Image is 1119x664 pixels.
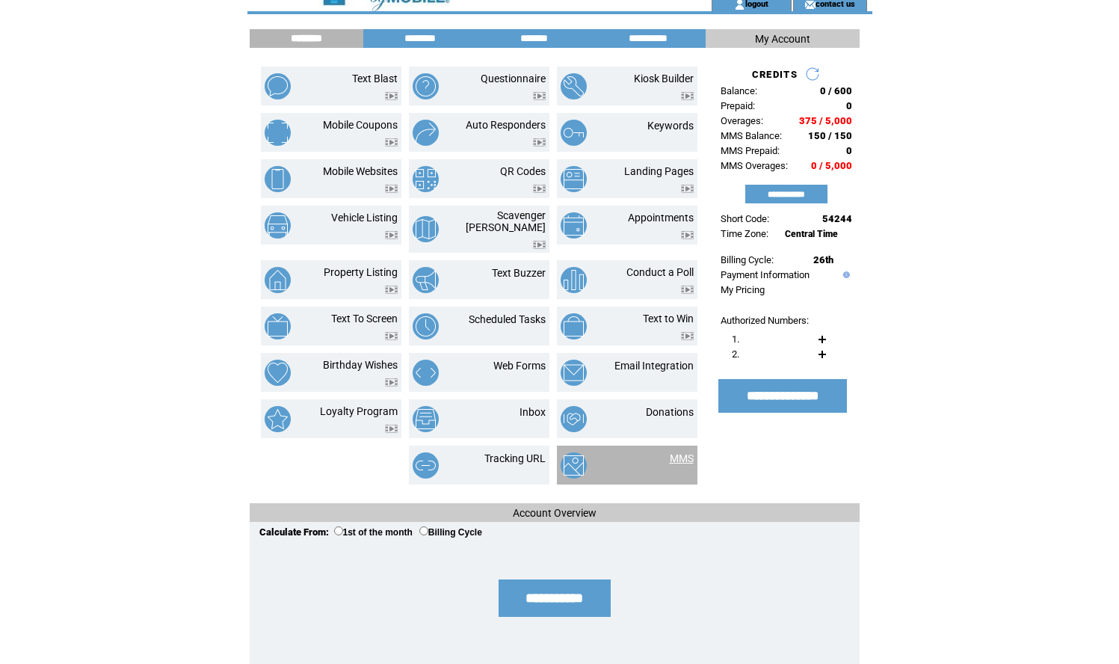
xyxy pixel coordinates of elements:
a: Vehicle Listing [331,212,398,224]
span: Short Code: [721,213,769,224]
a: Questionnaire [481,73,546,84]
img: conduct-a-poll.png [561,267,587,293]
img: video.png [681,332,694,340]
img: text-to-win.png [561,313,587,339]
a: Loyalty Program [320,405,398,417]
span: MMS Overages: [721,160,788,171]
img: video.png [385,138,398,147]
img: video.png [681,231,694,239]
a: Conduct a Poll [626,266,694,278]
img: video.png [533,241,546,249]
img: video.png [385,425,398,433]
a: Text to Win [643,313,694,325]
img: text-blast.png [265,73,291,99]
span: Overages: [721,115,763,126]
img: scheduled-tasks.png [413,313,439,339]
img: inbox.png [413,406,439,432]
a: Scheduled Tasks [469,313,546,325]
img: video.png [681,185,694,193]
a: Web Forms [493,360,546,372]
span: My Account [755,33,810,45]
span: Central Time [785,229,838,239]
img: keywords.png [561,120,587,146]
img: kiosk-builder.png [561,73,587,99]
span: CREDITS [752,69,798,80]
img: web-forms.png [413,360,439,386]
img: video.png [385,332,398,340]
img: video.png [533,185,546,193]
span: Authorized Numbers: [721,315,809,326]
a: Mobile Websites [323,165,398,177]
img: text-buzzer.png [413,267,439,293]
span: Billing Cycle: [721,254,774,265]
a: Email Integration [614,360,694,372]
a: Tracking URL [484,452,546,464]
img: text-to-screen.png [265,313,291,339]
span: MMS Balance: [721,130,782,141]
img: appointments.png [561,212,587,239]
a: Appointments [628,212,694,224]
img: property-listing.png [265,267,291,293]
input: 1st of the month [334,526,343,535]
img: questionnaire.png [413,73,439,99]
label: Billing Cycle [419,527,482,538]
span: Time Zone: [721,228,768,239]
span: 1. [732,333,739,345]
a: Text To Screen [331,313,398,325]
a: Birthday Wishes [323,359,398,371]
img: email-integration.png [561,360,587,386]
a: Landing Pages [624,165,694,177]
span: 0 [846,100,852,111]
img: tracking-url.png [413,452,439,479]
a: Text Buzzer [492,267,546,279]
img: video.png [385,92,398,100]
span: 2. [732,348,739,360]
img: video.png [533,138,546,147]
img: video.png [385,378,398,387]
span: 0 / 5,000 [811,160,852,171]
a: Auto Responders [466,119,546,131]
img: scavenger-hunt.png [413,216,439,242]
span: Calculate From: [259,526,329,538]
img: video.png [533,92,546,100]
img: birthday-wishes.png [265,360,291,386]
img: video.png [385,185,398,193]
label: 1st of the month [334,527,413,538]
a: Inbox [520,406,546,418]
a: Text Blast [352,73,398,84]
span: 0 / 600 [820,85,852,96]
a: Donations [646,406,694,418]
a: Mobile Coupons [323,119,398,131]
img: video.png [385,286,398,294]
img: mobile-coupons.png [265,120,291,146]
span: 0 [846,145,852,156]
img: mms.png [561,452,587,479]
input: Billing Cycle [419,526,428,535]
a: Kiosk Builder [634,73,694,84]
img: auto-responders.png [413,120,439,146]
span: Prepaid: [721,100,755,111]
img: landing-pages.png [561,166,587,192]
span: 26th [813,254,833,265]
a: Keywords [647,120,694,132]
img: donations.png [561,406,587,432]
a: Scavenger [PERSON_NAME] [466,209,546,233]
a: Payment Information [721,269,810,280]
span: Account Overview [513,507,597,519]
img: loyalty-program.png [265,406,291,432]
img: video.png [681,286,694,294]
img: qr-codes.png [413,166,439,192]
img: help.gif [839,271,850,278]
span: 375 / 5,000 [799,115,852,126]
a: Property Listing [324,266,398,278]
img: mobile-websites.png [265,166,291,192]
span: Balance: [721,85,757,96]
a: MMS [670,452,694,464]
span: MMS Prepaid: [721,145,780,156]
img: vehicle-listing.png [265,212,291,239]
a: My Pricing [721,284,765,295]
img: video.png [681,92,694,100]
img: video.png [385,231,398,239]
span: 54244 [822,213,852,224]
a: QR Codes [500,165,546,177]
